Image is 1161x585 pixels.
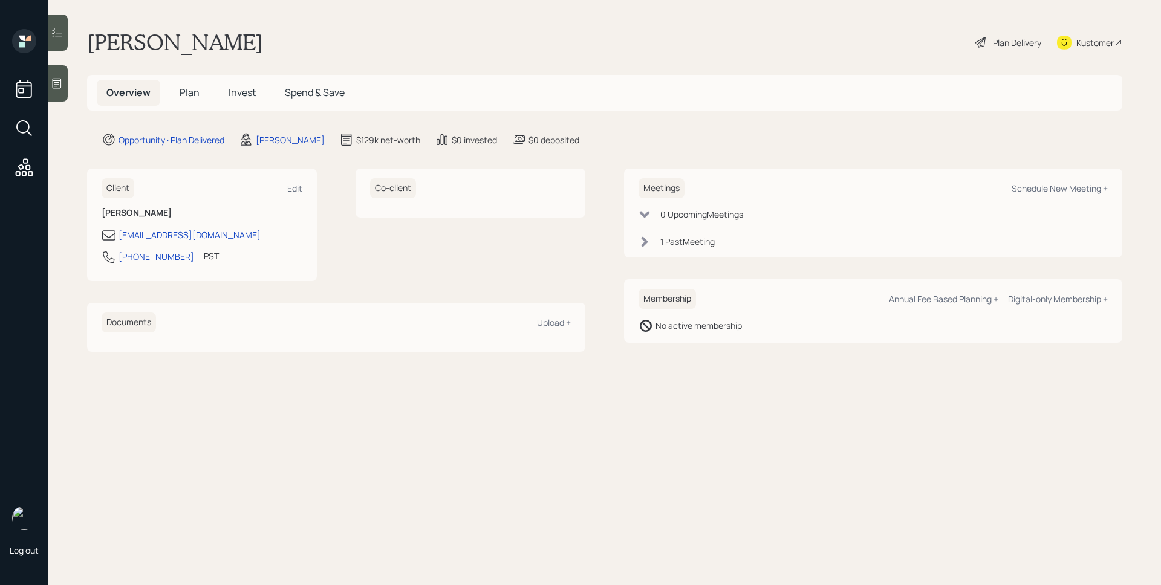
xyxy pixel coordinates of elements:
img: james-distasi-headshot.png [12,506,36,530]
span: Spend & Save [285,86,345,99]
div: $129k net-worth [356,134,420,146]
div: $0 deposited [528,134,579,146]
div: Kustomer [1076,36,1114,49]
span: Overview [106,86,151,99]
div: PST [204,250,219,262]
div: $0 invested [452,134,497,146]
div: Digital-only Membership + [1008,293,1108,305]
div: [PERSON_NAME] [256,134,325,146]
div: Schedule New Meeting + [1012,183,1108,194]
div: [EMAIL_ADDRESS][DOMAIN_NAME] [119,228,261,241]
div: 1 Past Meeting [660,235,715,248]
h6: Client [102,178,134,198]
span: Invest [229,86,256,99]
div: Upload + [537,317,571,328]
h6: Membership [639,289,696,309]
h6: Meetings [639,178,685,198]
div: Log out [10,545,39,556]
div: [PHONE_NUMBER] [119,250,194,263]
h6: Co-client [370,178,416,198]
div: 0 Upcoming Meeting s [660,208,743,221]
h1: [PERSON_NAME] [87,29,263,56]
div: Plan Delivery [993,36,1041,49]
h6: Documents [102,312,156,332]
div: Annual Fee Based Planning + [889,293,998,305]
span: Plan [180,86,200,99]
div: Opportunity · Plan Delivered [119,134,224,146]
div: Edit [287,183,302,194]
div: No active membership [655,319,742,332]
h6: [PERSON_NAME] [102,208,302,218]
